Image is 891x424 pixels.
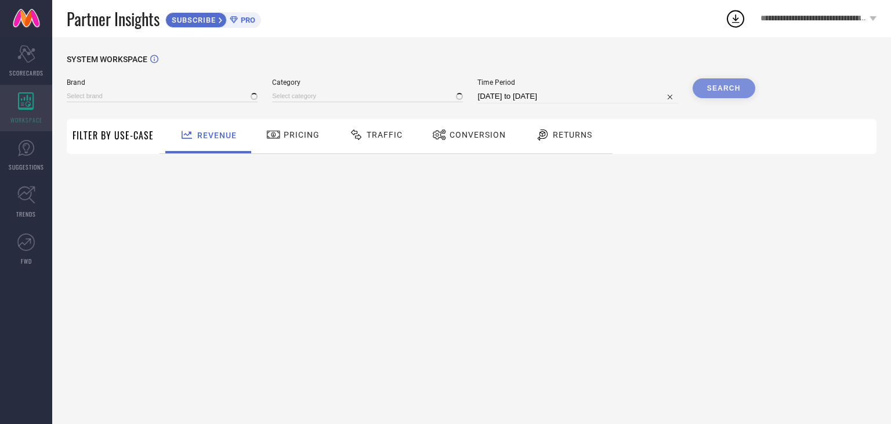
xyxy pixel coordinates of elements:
[477,89,678,103] input: Select time period
[67,78,258,87] span: Brand
[272,90,463,102] input: Select category
[21,257,32,265] span: FWD
[238,16,255,24] span: PRO
[367,130,403,139] span: Traffic
[450,130,506,139] span: Conversion
[166,16,219,24] span: SUBSCRIBE
[9,163,44,171] span: SUGGESTIONS
[16,210,36,218] span: TRENDS
[10,116,42,124] span: WORKSPACE
[284,130,320,139] span: Pricing
[165,9,261,28] a: SUBSCRIBEPRO
[272,78,463,87] span: Category
[725,8,746,29] div: Open download list
[553,130,592,139] span: Returns
[73,128,154,142] span: Filter By Use-Case
[67,55,147,64] span: SYSTEM WORKSPACE
[197,131,237,140] span: Revenue
[67,90,258,102] input: Select brand
[477,78,678,87] span: Time Period
[9,69,44,77] span: SCORECARDS
[67,7,160,31] span: Partner Insights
